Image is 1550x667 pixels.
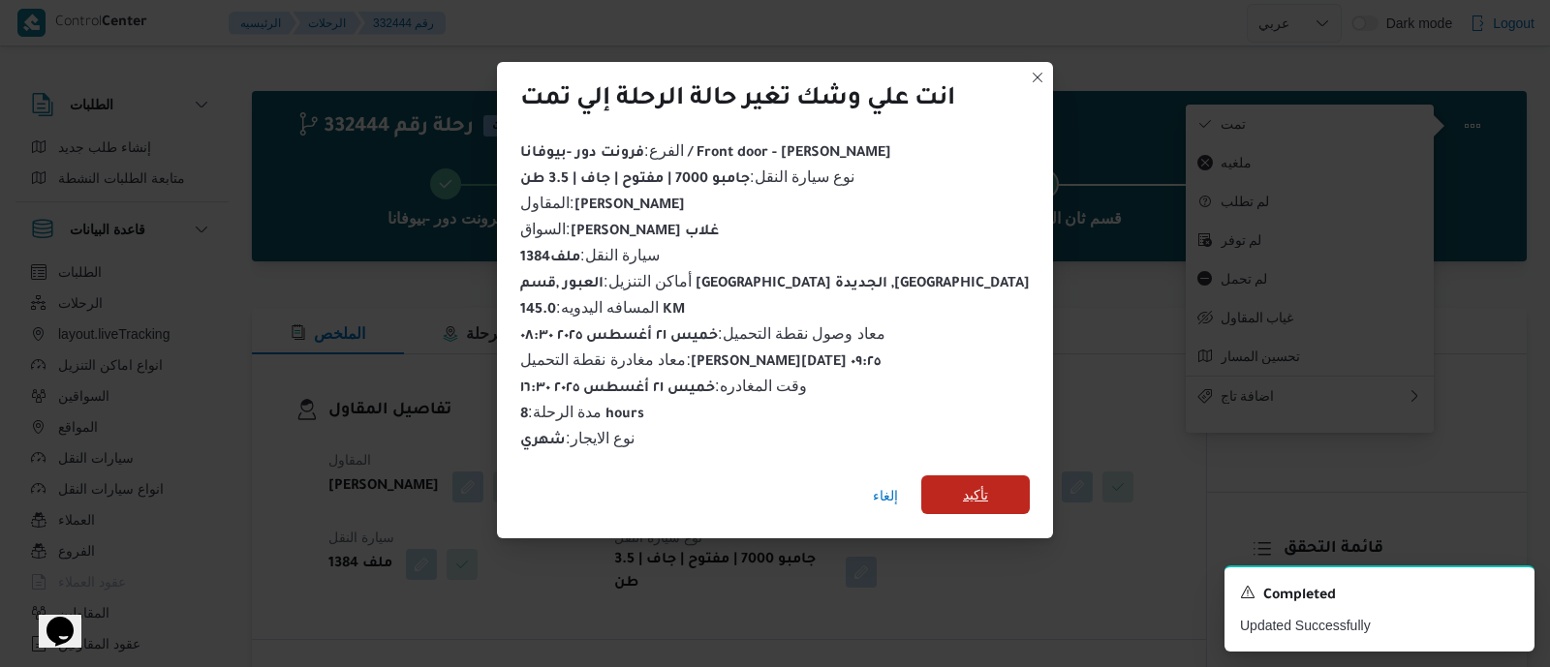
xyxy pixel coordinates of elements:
[520,146,890,162] b: فرونت دور -بيوفانا / Front door - [PERSON_NAME]
[520,299,685,316] span: المسافه اليدويه :
[921,475,1030,514] button: تأكيد
[574,198,685,214] b: [PERSON_NAME]
[1240,583,1519,608] div: Notification
[520,251,580,266] b: ملف1384
[963,483,988,506] span: تأكيد
[520,221,718,237] span: السواق :
[520,325,885,342] span: معاد وصول نقطة التحميل :
[520,351,881,368] span: معاد مغادرة نقطة التحميل :
[520,85,955,116] div: انت علي وشك تغير حالة الرحلة إلي تمت
[691,355,881,371] b: [PERSON_NAME][DATE] ٠٩:٢٥
[520,195,684,211] span: المقاول :
[1026,66,1049,89] button: Closes this modal window
[520,381,715,397] b: خميس ٢١ أغسطس ٢٠٢٥ ١٦:٣٠
[520,408,644,423] b: 8 hours
[520,430,635,446] span: نوع الايجار :
[520,378,807,394] span: وقت المغادره :
[571,225,719,240] b: [PERSON_NAME] غلاب
[1240,616,1519,636] p: Updated Successfully
[520,329,718,345] b: خميس ٢١ أغسطس ٢٠٢٥ ٠٨:٣٠
[520,434,566,449] b: شهري
[1263,585,1336,608] span: Completed
[520,172,750,188] b: جامبو 7000 | مفتوح | جاف | 3.5 طن
[520,303,685,318] b: 145.0 KM
[865,476,906,515] button: إلغاء
[873,484,898,507] span: إلغاء
[520,247,660,263] span: سيارة النقل :
[19,590,81,648] iframe: chat widget
[520,404,644,420] span: مدة الرحلة :
[520,273,1030,289] span: أماكن التنزيل :
[520,142,890,159] span: الفرع :
[520,277,1030,292] b: العبور ,قسم [GEOGRAPHIC_DATA] الجديدة ,[GEOGRAPHIC_DATA]
[520,168,854,185] span: نوع سيارة النقل :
